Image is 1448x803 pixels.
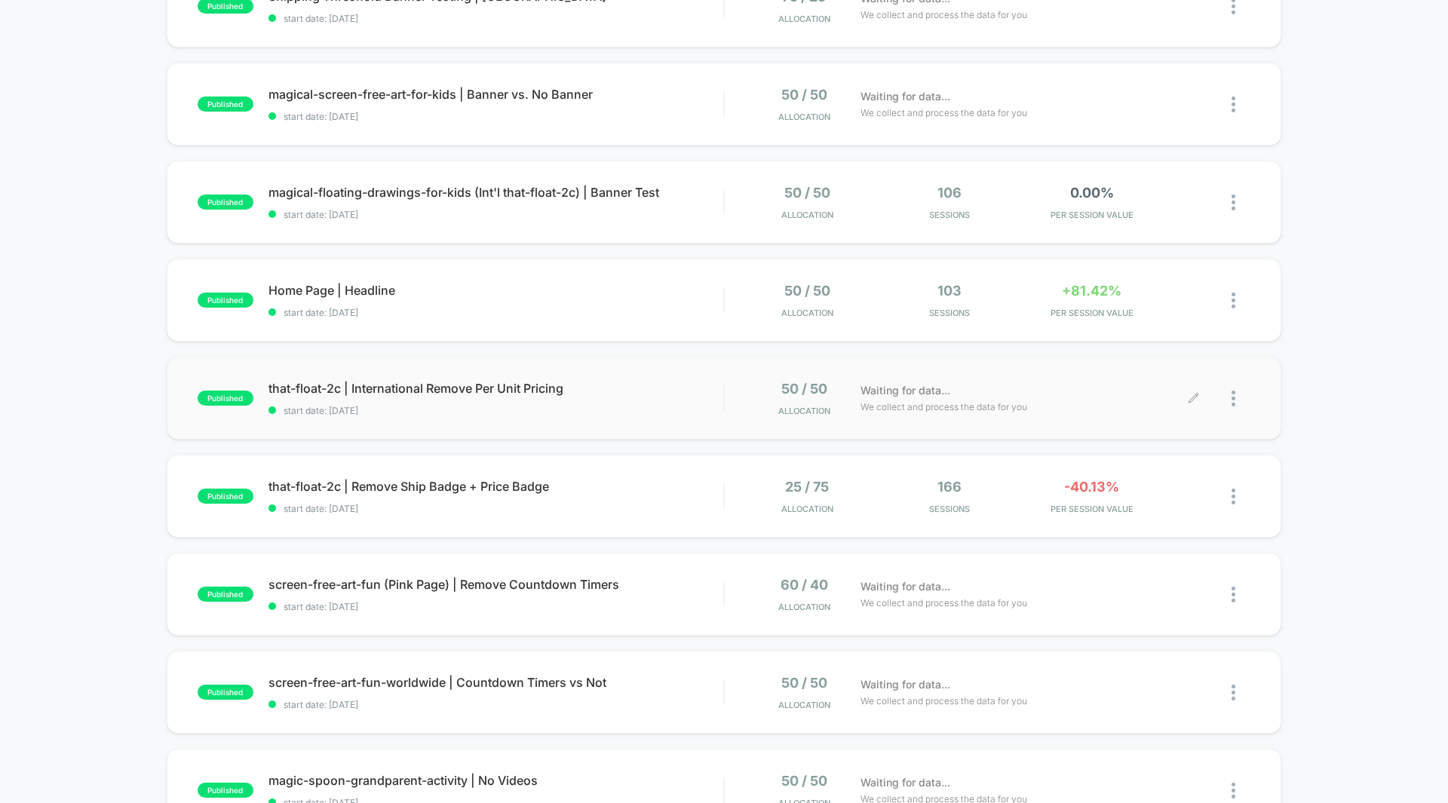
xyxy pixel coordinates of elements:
span: magical-floating-drawings-for-kids (Int'l that-float-2c) | Banner Test [268,185,723,200]
img: close [1232,587,1235,602]
span: published [198,97,253,112]
span: +81.42% [1062,283,1121,299]
span: 166 [937,479,962,495]
span: Home Page | Headline [268,283,723,298]
img: close [1232,97,1235,112]
span: Waiting for data... [861,578,950,595]
span: Waiting for data... [861,88,950,105]
img: close [1232,195,1235,210]
span: We collect and process the data for you [861,106,1027,120]
span: Waiting for data... [861,676,950,693]
span: 50 / 50 [781,87,827,103]
span: Allocation [781,308,833,318]
span: 50 / 50 [781,381,827,397]
img: close [1232,391,1235,406]
span: PER SESSION VALUE [1024,308,1159,318]
span: published [198,391,253,406]
span: start date: [DATE] [268,699,723,710]
span: 50 / 50 [784,185,830,201]
span: We collect and process the data for you [861,596,1027,610]
span: published [198,293,253,308]
span: 50 / 50 [781,675,827,691]
span: published [198,587,253,602]
span: published [198,195,253,210]
span: published [198,489,253,504]
img: close [1232,685,1235,700]
span: Allocation [778,112,830,122]
img: close [1232,783,1235,798]
span: start date: [DATE] [268,405,723,416]
span: Allocation [778,14,830,24]
span: Sessions [882,210,1017,220]
span: published [198,685,253,700]
span: PER SESSION VALUE [1024,504,1159,514]
span: 0.00% [1070,185,1114,201]
span: start date: [DATE] [268,307,723,318]
span: magical-screen-free-art-for-kids | Banner vs. No Banner [268,87,723,102]
span: We collect and process the data for you [861,694,1027,708]
span: We collect and process the data for you [861,8,1027,22]
span: 60 / 40 [781,577,828,593]
span: Allocation [781,504,833,514]
span: published [198,783,253,798]
span: Allocation [778,700,830,710]
span: We collect and process the data for you [861,400,1027,414]
img: close [1232,489,1235,504]
span: start date: [DATE] [268,111,723,122]
span: PER SESSION VALUE [1024,210,1159,220]
span: 50 / 50 [781,773,827,789]
span: screen-free-art-fun (Pink Page) | Remove Countdown Timers [268,577,723,592]
span: Sessions [882,504,1017,514]
span: 106 [937,185,962,201]
span: Allocation [778,602,830,612]
span: 103 [937,283,962,299]
span: screen-free-art-fun-worldwide | Countdown Timers vs Not [268,675,723,690]
span: Waiting for data... [861,382,950,399]
span: Allocation [778,406,830,416]
span: -40.13% [1064,479,1119,495]
span: start date: [DATE] [268,209,723,220]
span: magic-spoon-grandparent-activity | No Videos [268,773,723,788]
span: 50 / 50 [784,283,830,299]
span: start date: [DATE] [268,13,723,24]
span: that-float-2c | International Remove Per Unit Pricing [268,381,723,396]
span: Waiting for data... [861,774,950,791]
span: start date: [DATE] [268,503,723,514]
img: close [1232,293,1235,308]
span: start date: [DATE] [268,601,723,612]
span: Sessions [882,308,1017,318]
span: that-float-2c | Remove Ship Badge + Price Badge [268,479,723,494]
span: 25 / 75 [785,479,829,495]
span: Allocation [781,210,833,220]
